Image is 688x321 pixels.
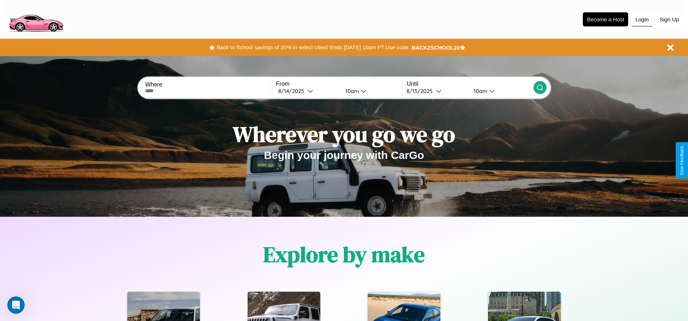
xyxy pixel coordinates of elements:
img: logo [5,4,66,34]
label: From [276,81,403,87]
button: Become a Host [583,12,628,26]
button: Back to School savings of 20% in select cities! Ends [DATE] 10am PT.Use code: [215,42,411,52]
div: Give Feedback [679,146,684,175]
button: 10am [468,87,533,95]
button: 10am [339,87,403,95]
label: Until [407,81,533,87]
button: 8/14/2025 [276,87,339,95]
button: Sign Up [656,13,683,26]
div: 8 / 14 / 2025 [278,88,308,94]
div: 10am [342,88,361,94]
div: 8 / 15 / 2025 [407,88,436,94]
b: BACK2SCHOOL20 [412,45,460,51]
h1: Explore by make [263,240,425,269]
iframe: Intercom live chat [7,296,25,314]
label: Where [145,81,272,88]
div: 10am [470,88,489,94]
button: Login [632,13,652,26]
